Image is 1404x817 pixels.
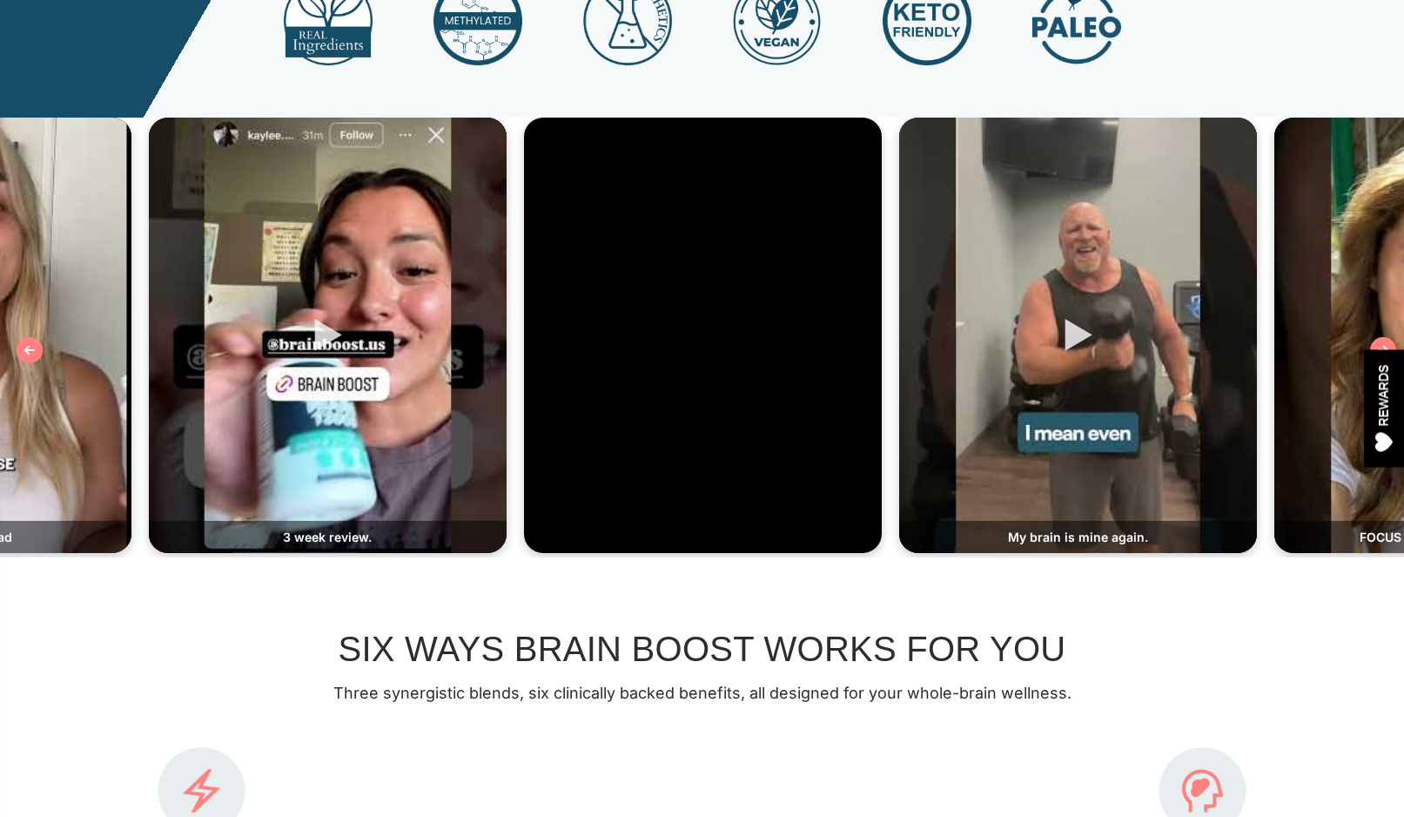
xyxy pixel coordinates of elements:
[77,627,1327,671] h2: SIX WAYS BRAIN BOOST WORKS FOR YOU
[524,118,882,553] iframe: To enrich screen reader interactions, please activate Accessibility in Grammarly extension settings
[77,681,1327,706] p: Three synergistic blends, six clinically backed benefits, all designed for your whole-brain welln...
[899,521,1257,553] div: My brain is mine again.
[149,521,507,553] div: 3 week review.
